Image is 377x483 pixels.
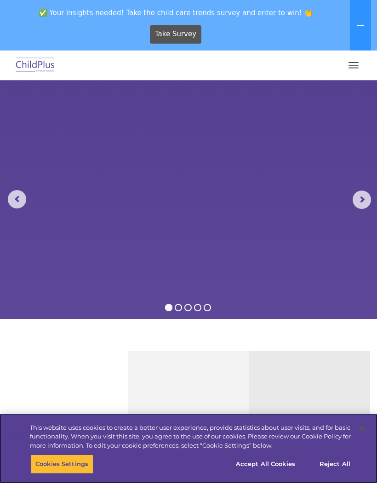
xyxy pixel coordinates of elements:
button: Cookies Settings [30,455,93,474]
a: Take Survey [150,25,202,44]
span: ✅ Your insights needed! Take the child care trends survey and enter to win! 👏 [4,4,348,22]
button: Accept All Cookies [231,455,300,474]
span: Take Survey [155,26,196,42]
img: ChildPlus by Procare Solutions [14,55,57,76]
button: Close [352,419,372,439]
div: This website uses cookies to create a better user experience, provide statistics about user visit... [30,423,351,450]
button: Reject All [306,455,364,474]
